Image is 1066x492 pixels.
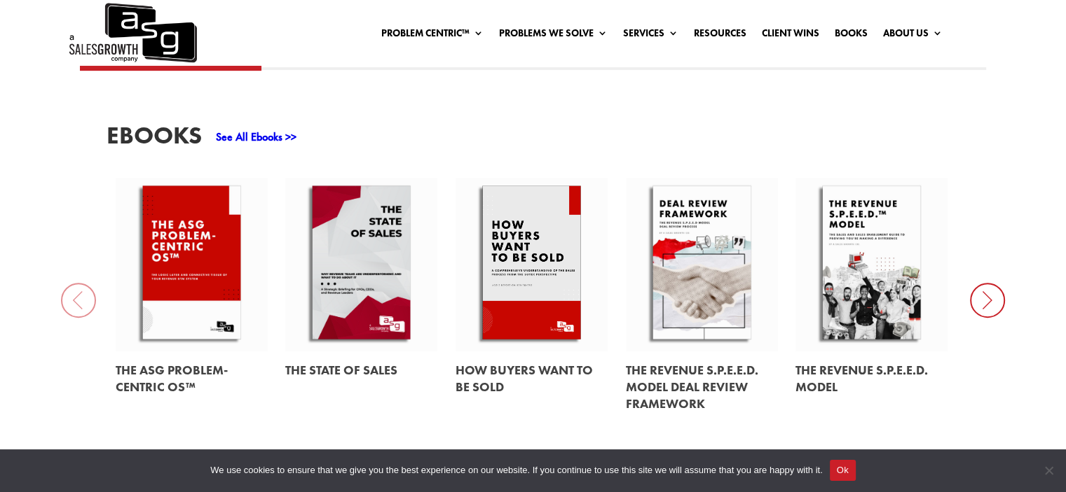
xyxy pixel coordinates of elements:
[381,28,484,43] a: Problem Centric™
[216,129,296,144] a: See All Ebooks >>
[883,28,943,43] a: About Us
[830,460,856,481] button: Ok
[107,123,202,155] h3: EBooks
[762,28,819,43] a: Client Wins
[499,28,608,43] a: Problems We Solve
[623,28,678,43] a: Services
[1041,463,1055,477] span: No
[694,28,746,43] a: Resources
[835,28,868,43] a: Books
[210,463,822,477] span: We use cookies to ensure that we give you the best experience on our website. If you continue to ...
